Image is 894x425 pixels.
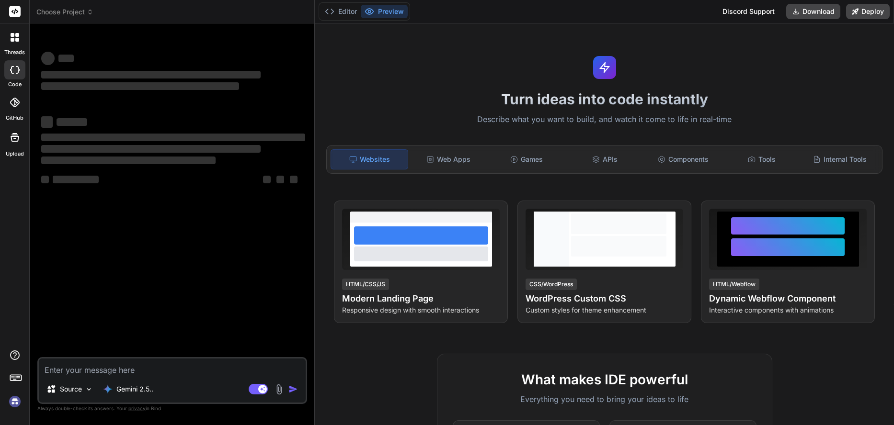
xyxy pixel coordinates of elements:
[41,71,261,78] span: ‌
[567,149,643,169] div: APIs
[274,384,285,395] img: attachment
[128,405,146,411] span: privacy
[60,384,82,394] p: Source
[6,150,24,158] label: Upload
[276,176,284,183] span: ‌
[4,48,25,56] label: threads
[116,384,153,394] p: Gemini 2.5..
[85,385,93,393] img: Pick Models
[331,149,408,169] div: Websites
[410,149,487,169] div: Web Apps
[321,5,361,18] button: Editor
[8,80,22,89] label: code
[288,384,298,394] img: icon
[526,305,683,315] p: Custom styles for theme enhancement
[36,7,93,17] span: Choose Project
[41,116,53,128] span: ‌
[717,4,780,19] div: Discord Support
[6,114,23,122] label: GitHub
[41,134,305,141] span: ‌
[37,404,307,413] p: Always double-check its answers. Your in Bind
[723,149,800,169] div: Tools
[57,118,87,126] span: ‌
[645,149,722,169] div: Components
[526,279,577,290] div: CSS/WordPress
[846,4,890,19] button: Deploy
[41,176,49,183] span: ‌
[41,52,55,65] span: ‌
[786,4,840,19] button: Download
[41,157,216,164] span: ‌
[709,292,867,305] h4: Dynamic Webflow Component
[58,55,74,62] span: ‌
[290,176,298,183] span: ‌
[802,149,879,169] div: Internal Tools
[342,305,500,315] p: Responsive design with smooth interactions
[361,5,408,18] button: Preview
[263,176,271,183] span: ‌
[321,90,888,108] h1: Turn ideas into code instantly
[342,279,389,290] div: HTML/CSS/JS
[709,305,867,315] p: Interactive components with animations
[321,113,888,126] p: Describe what you want to build, and watch it come to life in real-time
[53,176,99,183] span: ‌
[41,145,261,153] span: ‌
[488,149,565,169] div: Games
[103,384,113,394] img: Gemini 2.5 flash
[709,279,759,290] div: HTML/Webflow
[453,393,756,405] p: Everything you need to bring your ideas to life
[7,393,23,410] img: signin
[342,292,500,305] h4: Modern Landing Page
[453,369,756,390] h2: What makes IDE powerful
[526,292,683,305] h4: WordPress Custom CSS
[41,82,239,90] span: ‌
